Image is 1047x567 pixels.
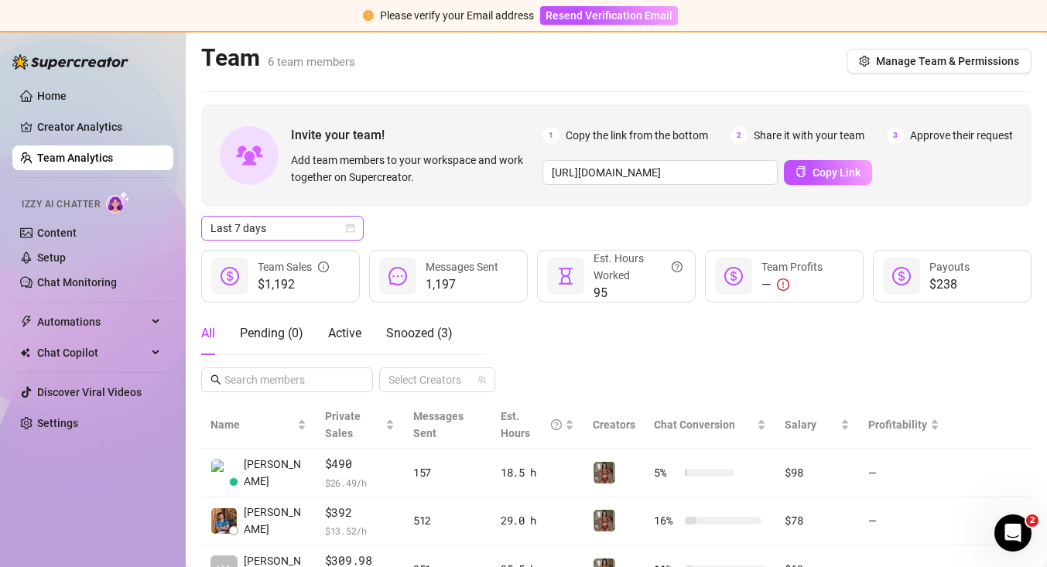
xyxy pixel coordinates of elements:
[994,514,1032,552] iframe: Intercom live chat
[20,316,33,328] span: thunderbolt
[501,464,575,481] div: 18.5 h
[37,90,67,102] a: Home
[785,418,816,431] span: Salary
[318,258,329,275] span: info-circle
[785,464,849,481] div: $98
[477,375,487,384] span: team
[784,160,872,185] button: Copy Link
[201,324,215,343] div: All
[325,504,395,522] span: $392
[542,127,559,144] span: 1
[37,309,147,334] span: Automations
[210,374,221,385] span: search
[240,324,303,343] div: Pending ( 0 )
[1026,514,1038,527] span: 2
[654,512,679,529] span: 16 %
[566,127,708,144] span: Copy the link from the bottom
[221,267,239,285] span: dollar-circle
[244,456,306,490] span: [PERSON_NAME]
[426,261,498,273] span: Messages Sent
[37,386,142,398] a: Discover Viral Videos
[796,166,806,177] span: copy
[929,275,970,294] span: $238
[211,459,237,485] img: Alva K
[268,55,355,69] span: 6 team members
[12,54,128,70] img: logo-BBDzfeDw.svg
[785,512,849,529] div: $78
[501,512,575,529] div: 29.0 h
[754,127,864,144] span: Share it with your team
[201,401,316,449] th: Name
[859,497,949,546] td: —
[859,449,949,497] td: —
[413,512,482,529] div: 512
[291,125,542,145] span: Invite your team!
[388,267,407,285] span: message
[426,275,498,294] span: 1,197
[777,278,789,291] span: exclamation-circle
[594,250,683,284] div: Est. Hours Worked
[540,6,678,25] button: Resend Verification Email
[363,10,374,21] span: exclamation-circle
[210,217,354,240] span: Last 7 days
[654,464,679,481] span: 5 %
[413,464,482,481] div: 157
[380,7,534,24] div: Please verify your Email address
[910,127,1013,144] span: Approve their request
[37,114,161,139] a: Creator Analytics
[731,127,748,144] span: 2
[258,258,329,275] div: Team Sales
[386,326,453,340] span: Snoozed ( 3 )
[887,127,904,144] span: 3
[22,197,100,212] span: Izzy AI Chatter
[106,191,130,213] img: AI Chatter
[654,418,735,431] span: Chat Conversion
[291,152,536,186] span: Add team members to your workspace and work together on Supercreator.
[594,284,683,302] span: 95
[594,462,615,483] img: Greek
[929,261,970,273] span: Payouts
[20,347,30,358] img: Chat Copilot
[551,408,562,442] span: question-circle
[556,267,575,285] span: hourglass
[346,224,355,233] span: calendar
[413,410,464,439] span: Messages Sent
[813,166,861,179] span: Copy Link
[37,251,66,264] a: Setup
[672,250,683,284] span: question-circle
[892,267,911,285] span: dollar-circle
[583,401,645,449] th: Creators
[258,275,329,294] span: $1,192
[761,275,823,294] div: —
[859,56,870,67] span: setting
[37,417,78,429] a: Settings
[724,267,743,285] span: dollar-circle
[328,326,361,340] span: Active
[210,416,294,433] span: Name
[876,55,1019,67] span: Manage Team & Permissions
[546,9,672,22] span: Resend Verification Email
[868,418,927,431] span: Profitability
[37,152,113,164] a: Team Analytics
[325,475,395,490] span: $ 26.49 /h
[325,523,395,538] span: $ 13.52 /h
[325,455,395,473] span: $490
[37,340,147,365] span: Chat Copilot
[37,276,117,289] a: Chat Monitoring
[244,504,306,538] span: [PERSON_NAME]
[594,510,615,531] img: Greek
[224,371,351,388] input: Search members
[325,410,361,439] span: Private Sales
[847,49,1032,73] button: Manage Team & Permissions
[761,261,823,273] span: Team Profits
[501,408,563,442] div: Est. Hours
[201,43,355,73] h2: Team
[37,227,77,239] a: Content
[211,508,237,534] img: Chester Tagayun…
